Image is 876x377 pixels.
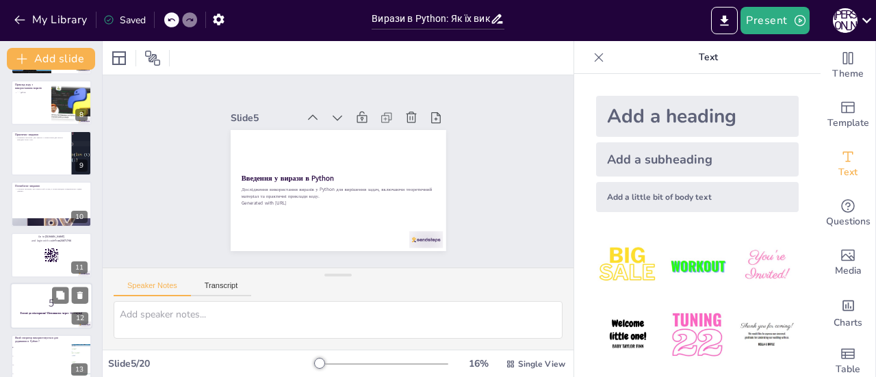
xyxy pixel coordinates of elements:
div: 10 [71,211,88,223]
p: Go to [15,235,88,239]
span: Theme [832,66,864,81]
button: Speaker Notes [114,281,191,296]
input: Insert title [372,9,489,29]
div: https://cdn.sendsteps.com/images/logo/sendsteps_logo_white.pnghttps://cdn.sendsteps.com/images/lo... [11,233,92,278]
p: Практичне завдання [15,133,68,137]
strong: Введення у вирази в Python [280,88,335,173]
span: + [13,346,70,348]
button: М [PERSON_NAME] [833,7,858,34]
div: https://cdn.sendsteps.com/images/logo/sendsteps_logo_white.pnghttps://cdn.sendsteps.com/images/lo... [11,80,92,125]
div: 9 [75,159,88,172]
p: Text [610,41,807,74]
p: Дослідження використання виразів у Python для вирішення задач, включаючи теоретичний матеріал та ... [265,95,374,270]
div: Add a subheading [596,142,799,177]
div: Get real-time input from your audience [821,189,875,238]
div: Add a little bit of body text [596,182,799,212]
div: Layout [108,47,130,69]
button: Delete Slide [72,287,88,304]
span: Single View [518,359,565,369]
img: 6.jpeg [735,303,799,367]
span: Charts [834,315,862,330]
p: Напишіть програму, яка запитує у користувача два числа і виводить їхню суму. [15,136,68,141]
div: М [PERSON_NAME] [833,8,858,33]
strong: Готові до вікторини? Починаємо через 10 секунд! [20,312,82,315]
div: Slide 5 / 20 [108,357,317,370]
button: Transcript [191,281,252,296]
p: Поглиблене завдання [15,183,88,187]
p: ```python [15,91,47,94]
span: - [13,355,70,356]
span: / [13,373,70,374]
p: Який оператор використовується для додавання в Python? [15,336,68,343]
div: Change the overall theme [821,41,875,90]
p: 5 [14,296,88,311]
strong: [DOMAIN_NAME] [45,235,65,238]
div: https://cdn.sendsteps.com/images/logo/sendsteps_logo_white.pnghttps://cdn.sendsteps.com/images/lo... [11,131,92,176]
p: Приклад коду з використанням виразів [15,83,47,90]
div: Slide 5 [325,48,370,113]
div: 8 [75,109,88,121]
div: Add text boxes [821,140,875,189]
img: 3.jpeg [735,234,799,298]
button: Add slide [7,48,95,70]
div: 13 [71,363,88,376]
span: Media [835,263,862,278]
span: Questions [826,214,871,229]
div: Add ready made slides [821,90,875,140]
div: Add charts and graphs [821,287,875,337]
img: 4.jpeg [596,303,660,367]
div: 11 [71,261,88,274]
p: Створіть програму, яка запитує ім'я та вік, а потім виводить повідомлення з цими даними. [15,187,88,192]
p: and login with code [15,239,88,243]
div: 16 % [462,357,495,370]
span: Text [838,165,858,180]
button: Duplicate Slide [52,287,68,304]
span: Position [144,50,161,66]
div: Add images, graphics, shapes or video [821,238,875,287]
img: 1.jpeg [596,234,660,298]
span: Table [836,362,860,377]
div: https://cdn.sendsteps.com/images/logo/sendsteps_logo_white.pnghttps://cdn.sendsteps.com/images/lo... [11,181,92,226]
button: Present [740,7,809,34]
div: Saved [103,14,146,27]
button: Export to PowerPoint [711,7,738,34]
div: Add a heading [596,96,799,137]
div: 12 [72,313,88,325]
div: https://cdn.sendsteps.com/images/logo/sendsteps_logo_white.pnghttps://cdn.sendsteps.com/images/lo... [10,283,92,329]
img: 5.jpeg [665,303,729,367]
button: My Library [10,9,93,31]
img: 2.jpeg [665,234,729,298]
span: Template [827,116,869,131]
p: Generated with [URL] [259,102,362,273]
